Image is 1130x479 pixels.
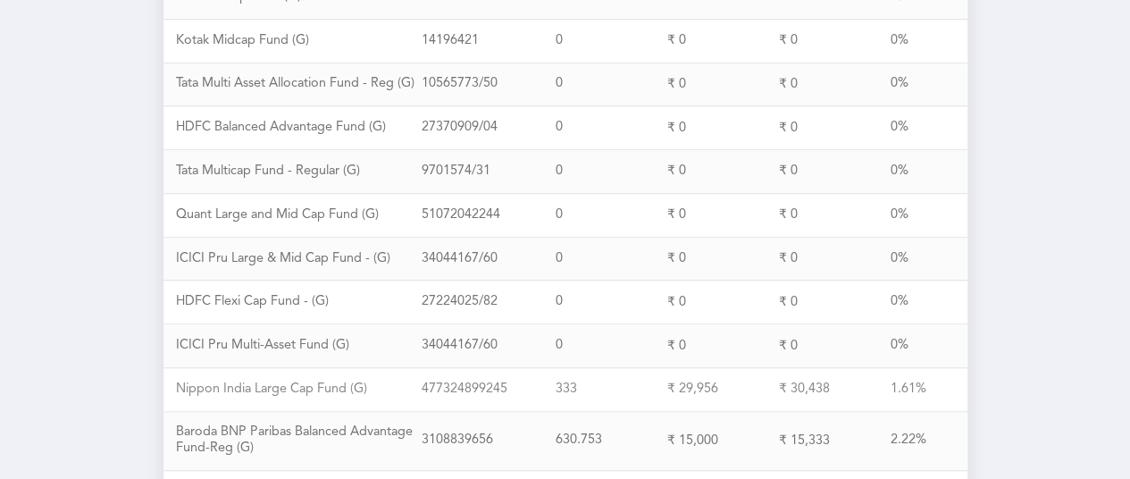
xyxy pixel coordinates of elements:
[779,76,891,93] div: ₹ 0
[556,382,667,398] div: 333
[891,433,958,449] div: 2.22%
[176,164,422,180] div: T a t a M u l t i c a p F u n d - R e g u l a r ( G )
[779,294,891,311] div: ₹ 0
[667,163,779,180] div: ₹ 0
[176,382,422,398] div: N i p p o n I n d i a L a r g e C a p F u n d ( G )
[667,338,779,355] div: ₹ 0
[422,33,556,49] div: 1 4 1 9 6 4 2 1
[779,163,891,180] div: ₹ 0
[556,76,667,92] div: 0
[891,76,958,92] div: 0%
[422,433,556,449] div: 3 1 0 8 8 3 9 6 5 6
[176,294,422,310] div: H D F C F l e x i C a p F u n d - ( G )
[667,206,779,223] div: ₹ 0
[556,294,667,310] div: 0
[667,32,779,49] div: ₹ 0
[422,382,556,398] div: 4 7 7 3 2 4 8 9 9 2 4 5
[422,164,556,180] div: 9 7 0 1 5 7 4 / 3 1
[891,251,958,267] div: 0%
[891,382,958,398] div: 1.61%
[667,76,779,93] div: ₹ 0
[422,207,556,223] div: 5 1 0 7 2 0 4 2 2 4 4
[667,433,779,450] div: ₹ 15,000
[556,207,667,223] div: 0
[891,120,958,136] div: 0%
[779,120,891,137] div: ₹ 0
[779,206,891,223] div: ₹ 0
[556,120,667,136] div: 0
[891,294,958,310] div: 0%
[779,433,891,450] div: ₹ 15,333
[667,294,779,311] div: ₹ 0
[176,207,422,223] div: Q u a n t L a r g e a n d M i d C a p F u n d ( G )
[667,381,779,398] div: ₹ 29,956
[176,76,422,92] div: T a t a M u l t i A s s e t A l l o c a t i o n F u n d - R e g ( G )
[176,33,422,49] div: K o t a k M i d c a p F u n d ( G )
[556,433,667,449] div: 630.753
[891,33,958,49] div: 0%
[779,381,891,398] div: ₹ 30,438
[779,32,891,49] div: ₹ 0
[422,120,556,136] div: 2 7 3 7 0 9 0 9 / 0 4
[422,76,556,92] div: 1 0 5 6 5 7 7 3 / 5 0
[779,250,891,267] div: ₹ 0
[176,338,422,354] div: I C I C I P r u M u l t i - A s s e t F u n d ( G )
[891,338,958,354] div: 0%
[556,251,667,267] div: 0
[422,294,556,310] div: 2 7 2 2 4 0 2 5 / 8 2
[176,251,422,267] div: I C I C I P r u L a r g e & M i d C a p F u n d - ( G )
[176,424,422,457] div: B a r o d a B N P P a r i b a s B a l a n c e d A d v a n t a g e F u n d - R e g ( G )
[422,251,556,267] div: 3 4 0 4 4 1 6 7 / 6 0
[667,250,779,267] div: ₹ 0
[556,338,667,354] div: 0
[667,120,779,137] div: ₹ 0
[556,33,667,49] div: 0
[556,164,667,180] div: 0
[779,338,891,355] div: ₹ 0
[891,207,958,223] div: 0%
[422,338,556,354] div: 3 4 0 4 4 1 6 7 / 6 0
[891,164,958,180] div: 0%
[176,120,422,136] div: H D F C B a l a n c e d A d v a n t a g e F u n d ( G )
